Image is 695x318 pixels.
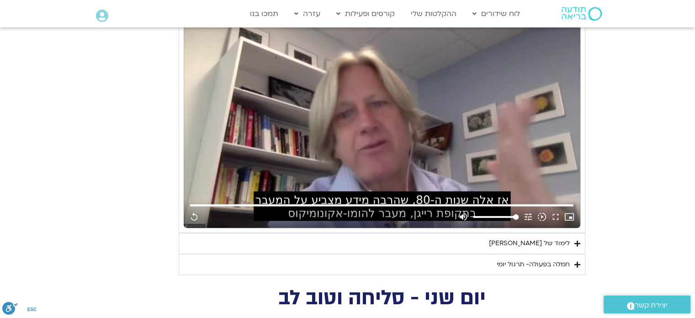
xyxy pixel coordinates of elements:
img: תודעה בריאה [562,7,602,21]
a: יצירת קשר [604,296,690,313]
a: עזרה [290,5,325,22]
a: לוח שידורים [468,5,525,22]
summary: חמלה בפעולה- תרגול יומי [179,254,585,275]
a: קורסים ופעילות [332,5,399,22]
h2: יום שני - סליחה וטוב לב [211,289,553,307]
span: יצירת קשר [635,299,668,312]
summary: לימוד של [PERSON_NAME] [179,233,585,254]
a: ההקלטות שלי [406,5,461,22]
div: חמלה בפעולה- תרגול יומי [497,259,570,270]
a: תמכו בנו [245,5,283,22]
div: לימוד של [PERSON_NAME] [489,238,570,249]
